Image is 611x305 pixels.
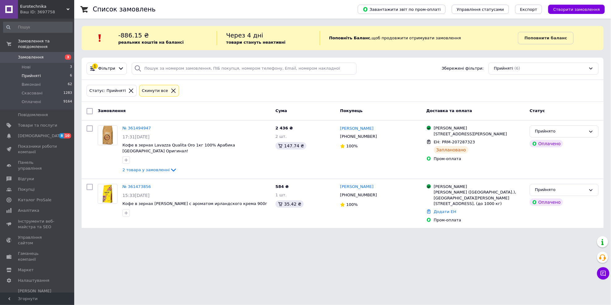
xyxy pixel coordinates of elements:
[98,108,126,113] span: Замовлення
[22,82,41,87] span: Виконані
[18,208,39,213] span: Аналітика
[276,142,306,150] div: 147.74 ₴
[434,131,525,137] div: [STREET_ADDRESS][PERSON_NAME]
[530,108,545,113] span: Статус
[226,40,286,45] b: товари стануть неактивні
[515,66,520,71] span: (6)
[434,184,525,190] div: [PERSON_NAME]
[518,32,574,44] a: Поповнити баланс
[59,133,64,138] span: 8
[434,140,475,144] span: ЕН: PRM-207287323
[340,184,374,190] a: [PERSON_NAME]
[515,5,542,14] button: Експорт
[548,5,605,14] button: Створити замовлення
[18,197,51,203] span: Каталог ProSale
[434,156,525,162] div: Пром-оплата
[122,193,150,198] span: 15:33[DATE]
[276,126,293,130] span: 2 436 ₴
[93,6,156,13] h1: Список замовлень
[18,38,74,50] span: Замовлення та повідомлення
[18,123,57,128] span: Товари та послуги
[98,126,117,145] img: Фото товару
[63,90,72,96] span: 1283
[530,140,563,147] div: Оплачено
[20,9,74,15] div: Ваш ID: 3697758
[434,146,469,154] div: Заплановано
[98,66,115,72] span: Фільтри
[320,31,518,45] div: , щоб продовжити отримувати замовлення
[363,7,441,12] span: Завантажити звіт по пром-оплаті
[18,267,34,273] span: Маркет
[18,187,35,192] span: Покупці
[18,278,49,283] span: Налаштування
[434,125,525,131] div: [PERSON_NAME]
[18,219,57,230] span: Інструменти веб-майстра та SEO
[18,176,34,182] span: Відгуки
[18,54,44,60] span: Замовлення
[102,184,113,203] img: Фото товару
[329,36,370,40] b: Поповніть Баланс
[141,88,169,94] div: Cкинути все
[535,187,586,193] div: Прийнято
[118,32,149,39] span: -886.15 ₴
[434,217,525,223] div: Пром-оплата
[70,64,72,70] span: 3
[276,184,289,189] span: 584 ₴
[18,251,57,262] span: Гаманець компанії
[346,144,358,148] span: 100%
[68,82,72,87] span: 62
[226,32,263,39] span: Через 4 дні
[276,200,304,208] div: 35.42 ₴
[434,209,456,214] a: Додати ЕН
[122,168,170,172] span: 2 товара у замовленні
[70,73,72,79] span: 6
[122,134,150,139] span: 17:31[DATE]
[122,126,151,130] a: № 361494947
[18,235,57,246] span: Управління сайтом
[426,108,472,113] span: Доставка та оплата
[346,202,358,207] span: 100%
[530,198,563,206] div: Оплачено
[276,108,287,113] span: Cума
[18,133,64,139] span: [DEMOGRAPHIC_DATA]
[63,99,72,105] span: 9164
[20,4,66,9] span: Eurotechnika
[358,5,446,14] button: Завантажити звіт по пром-оплаті
[340,193,377,197] span: [PHONE_NUMBER]
[18,112,48,118] span: Повідомлення
[494,66,513,72] span: Прийняті
[132,63,357,75] input: Пошук за номером замовлення, ПІБ покупця, номером телефону, Email, номером накладної
[340,126,374,132] a: [PERSON_NAME]
[64,133,71,138] span: 10
[520,7,537,12] span: Експорт
[442,66,484,72] span: Збережені фільтри:
[457,7,504,12] span: Управління статусами
[434,190,525,207] div: [PERSON_NAME] ([GEOGRAPHIC_DATA].), [GEOGRAPHIC_DATA][PERSON_NAME] [STREET_ADDRESS], (до 1000 кг)
[340,108,363,113] span: Покупець
[18,160,57,171] span: Панель управління
[95,33,105,43] img: :exclamation:
[340,134,377,139] span: [PHONE_NUMBER]
[92,63,98,69] div: 1
[597,267,609,280] button: Чат з покупцем
[118,40,184,45] b: реальних коштів на балансі
[88,88,127,94] div: Статус: Прийняті
[18,144,57,155] span: Показники роботи компанії
[452,5,509,14] button: Управління статусами
[535,128,586,135] div: Прийнято
[122,143,235,153] a: Кофе в зернах Lavazza Qualita Oro 1кг 100% Арабика [GEOGRAPHIC_DATA] Оригинал!
[65,54,71,60] span: 3
[3,22,73,33] input: Пошук
[122,201,267,206] a: Кофе в зернах [PERSON_NAME] с ароматом ирландского крема 900г
[276,134,287,139] span: 2 шт.
[524,36,567,40] b: Поповнити баланс
[98,125,117,145] a: Фото товару
[122,184,151,189] a: № 361473856
[553,7,600,12] span: Створити замовлення
[542,7,605,11] a: Створити замовлення
[22,64,31,70] span: Нові
[22,99,41,105] span: Оплачені
[22,90,43,96] span: Скасовані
